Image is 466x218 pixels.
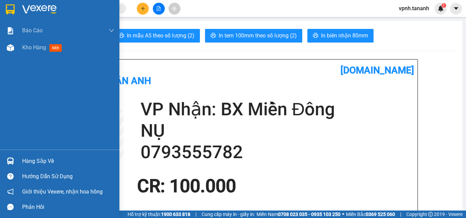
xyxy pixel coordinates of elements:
[110,75,151,86] b: Tân Anh
[442,3,445,8] span: 1
[44,30,99,40] div: 0793555782
[22,156,114,166] div: Hàng sắp về
[393,4,435,13] span: vpnh.tananh
[22,202,114,212] div: Phản hồi
[137,175,236,197] span: CR : 100.000
[141,99,414,120] h2: VP Nhận: BX Miền Đông
[7,173,14,180] span: question-circle
[22,44,46,51] span: Kho hàng
[161,212,190,217] strong: 1900 633 818
[6,30,40,47] div: OANH PVNH
[202,211,255,218] span: Cung cấp máy in - giấy in:
[119,33,124,39] span: printer
[156,6,161,11] span: file-add
[195,211,196,218] span: |
[257,211,340,218] span: Miền Nam
[342,213,344,216] span: ⚪️
[44,6,99,22] div: BX Miền Đông
[7,27,14,34] img: solution-icon
[6,6,40,30] div: BX Ngọc Hồi - Kon Tum
[441,3,446,8] sup: 1
[6,4,15,15] img: logo-vxr
[278,212,340,217] strong: 0708 023 035 - 0935 103 250
[141,6,145,11] span: plus
[219,31,297,40] span: In tem 100mm theo số lượng (2)
[172,6,177,11] span: aim
[128,211,190,218] span: Hỗ trợ kỹ thuật:
[44,22,99,30] div: NỤ
[428,212,433,217] span: copyright
[22,26,43,35] span: Báo cáo
[7,157,14,165] img: warehouse-icon
[44,6,61,14] span: Nhận:
[346,211,395,218] span: Miền Bắc
[366,212,395,217] strong: 0369 525 060
[7,44,14,51] img: warehouse-icon
[313,33,318,39] span: printer
[450,3,462,15] button: caret-down
[153,3,165,15] button: file-add
[205,29,302,43] button: printerIn tem 100mm theo số lượng (2)
[169,3,180,15] button: aim
[307,29,374,43] button: printerIn biên nhận 80mm
[6,6,16,14] span: Gửi:
[7,204,14,210] span: message
[5,51,41,66] div: 100.000
[438,5,444,12] img: icon-new-feature
[453,5,459,12] span: caret-down
[321,31,368,40] span: In biên nhận 80mm
[127,31,194,40] span: In mẫu A5 theo số lượng (2)
[7,188,14,195] span: notification
[113,29,200,43] button: printerIn mẫu A5 theo số lượng (2)
[137,3,149,15] button: plus
[141,141,414,163] h2: 0793555782
[141,120,414,141] h2: NỤ
[109,28,114,33] span: down
[22,171,114,182] div: Hướng dẫn sử dụng
[22,187,103,196] span: Giới thiệu Vexere, nhận hoa hồng
[400,211,401,218] span: |
[340,65,414,76] b: [DOMAIN_NAME]
[210,33,216,39] span: printer
[5,51,14,58] span: CR :
[49,44,62,52] span: mới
